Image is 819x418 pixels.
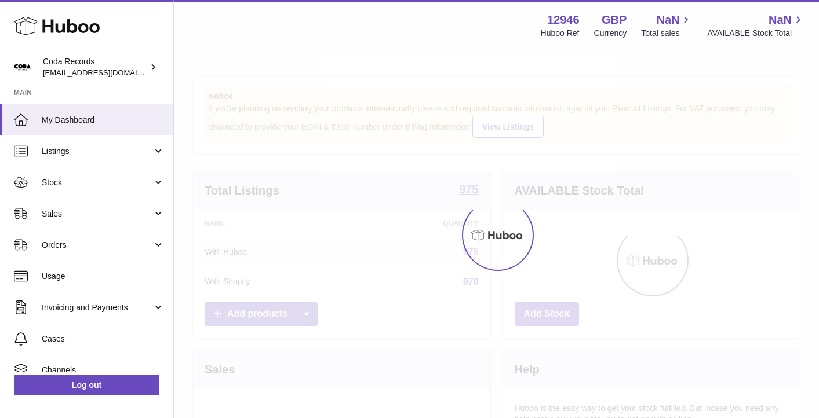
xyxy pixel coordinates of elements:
[42,365,165,376] span: Channels
[43,68,170,77] span: [EMAIL_ADDRESS][DOMAIN_NAME]
[42,115,165,126] span: My Dashboard
[641,12,693,39] a: NaN Total sales
[43,56,147,78] div: Coda Records
[769,12,792,28] span: NaN
[602,12,627,28] strong: GBP
[707,28,805,39] span: AVAILABLE Stock Total
[42,208,152,219] span: Sales
[594,28,627,39] div: Currency
[641,28,693,39] span: Total sales
[42,177,152,188] span: Stock
[541,28,580,39] div: Huboo Ref
[707,12,805,39] a: NaN AVAILABLE Stock Total
[42,146,152,157] span: Listings
[42,333,165,344] span: Cases
[42,240,152,251] span: Orders
[14,58,31,76] img: haz@pcatmedia.com
[42,271,165,282] span: Usage
[14,375,159,395] a: Log out
[42,302,152,313] span: Invoicing and Payments
[547,12,580,28] strong: 12946
[656,12,679,28] span: NaN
